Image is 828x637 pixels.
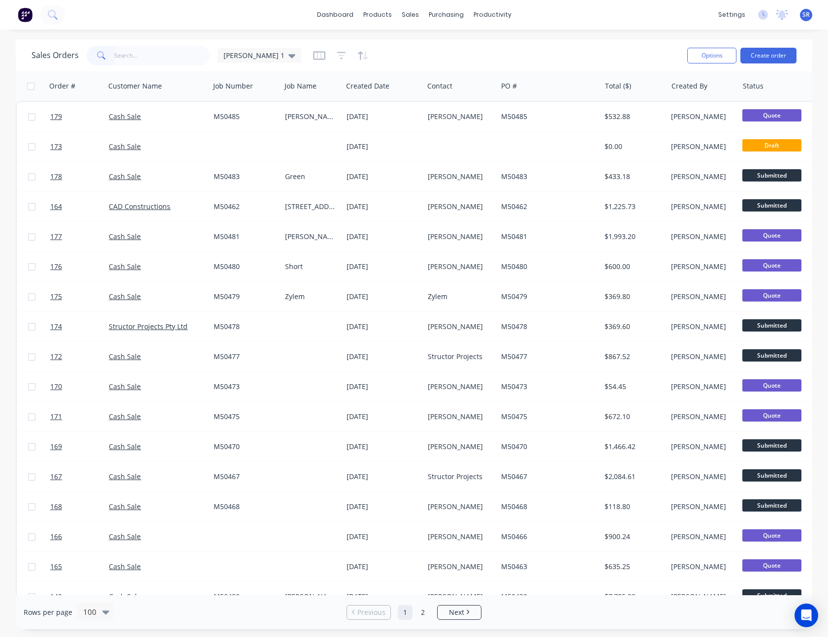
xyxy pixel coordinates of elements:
div: M50430 [501,592,592,602]
a: Cash Sale [109,472,141,481]
div: M50470 [214,442,274,452]
div: M50468 [214,502,274,512]
div: $635.25 [605,562,660,572]
a: Cash Sale [109,592,141,601]
span: 169 [50,442,62,452]
span: [PERSON_NAME] 1 [223,50,285,61]
a: 178 [50,162,109,191]
div: [PERSON_NAME] [428,112,490,121]
a: Cash Sale [109,502,141,511]
div: [DATE] [347,292,420,302]
div: [PERSON_NAME] [428,442,490,452]
div: [PERSON_NAME] [671,382,732,392]
div: [PERSON_NAME] [285,112,336,121]
a: 166 [50,522,109,551]
div: [PERSON_NAME] [428,262,490,272]
div: Zylem [428,292,490,302]
a: 173 [50,132,109,161]
a: Structor Projects Pty Ltd [109,322,188,331]
div: [DATE] [347,262,420,272]
div: M50467 [214,472,274,482]
div: [PERSON_NAME] [671,112,732,121]
div: [PERSON_NAME] [671,412,732,422]
div: [PERSON_NAME] [671,262,732,272]
span: Quote [742,559,801,572]
div: [PERSON_NAME] [671,172,732,182]
div: PO # [501,81,517,91]
div: [PERSON_NAME] [428,562,490,572]
div: $118.80 [605,502,660,512]
a: Cash Sale [109,262,141,271]
div: $433.18 [605,172,660,182]
div: settings [713,7,750,22]
div: [PERSON_NAME] [671,562,732,572]
div: Order # [49,81,75,91]
div: M50473 [501,382,592,392]
span: 172 [50,352,62,362]
div: M50473 [214,382,274,392]
div: $600.00 [605,262,660,272]
div: M50468 [501,502,592,512]
a: CAD Constructions [109,202,170,211]
div: M50485 [501,112,592,121]
div: [STREET_ADDRESS][PERSON_NAME] [285,202,336,212]
a: 172 [50,342,109,371]
div: Created Date [346,81,389,91]
div: $532.88 [605,112,660,121]
div: Zylem [285,292,336,302]
div: [PERSON_NAME] [428,202,490,212]
span: Next [449,607,464,617]
a: Cash Sale [109,232,141,241]
a: 168 [50,492,109,521]
div: Short [285,262,336,272]
div: Status [743,81,764,91]
span: 179 [50,112,62,121]
a: 176 [50,252,109,281]
div: M50480 [501,262,592,272]
div: $369.80 [605,292,660,302]
div: M50475 [214,412,274,422]
div: M50430 [214,592,274,602]
span: 170 [50,382,62,392]
button: Create order [740,48,796,63]
div: [PERSON_NAME] [671,502,732,512]
span: Submitted [742,199,801,212]
span: Submitted [742,169,801,182]
div: [PERSON_NAME] [285,232,336,242]
div: M50475 [501,412,592,422]
div: [DATE] [347,232,420,242]
div: M50480 [214,262,274,272]
div: [PERSON_NAME] [671,532,732,542]
span: Submitted [742,469,801,482]
div: M50467 [501,472,592,482]
div: M50463 [501,562,592,572]
a: Cash Sale [109,532,141,541]
a: Cash Sale [109,562,141,571]
a: 164 [50,192,109,221]
span: Quote [742,409,801,422]
a: 171 [50,402,109,431]
span: 142 [50,592,62,602]
div: Job Number [213,81,253,91]
div: M50466 [501,532,592,542]
a: 174 [50,312,109,341]
div: sales [397,7,424,22]
a: Cash Sale [109,412,141,421]
div: Open Intercom Messenger [795,604,818,627]
span: 175 [50,292,62,302]
div: [PERSON_NAME] [671,322,732,332]
div: [PERSON_NAME] [671,592,732,602]
a: Cash Sale [109,352,141,361]
div: $54.45 [605,382,660,392]
div: $672.10 [605,412,660,422]
div: [PERSON_NAME] [428,592,490,602]
span: Previous [357,607,385,617]
span: 166 [50,532,62,542]
span: 164 [50,202,62,212]
span: Submitted [742,439,801,452]
a: Cash Sale [109,292,141,301]
div: [PERSON_NAME] [428,502,490,512]
a: Previous page [347,607,390,617]
div: [DATE] [347,202,420,212]
span: 177 [50,232,62,242]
